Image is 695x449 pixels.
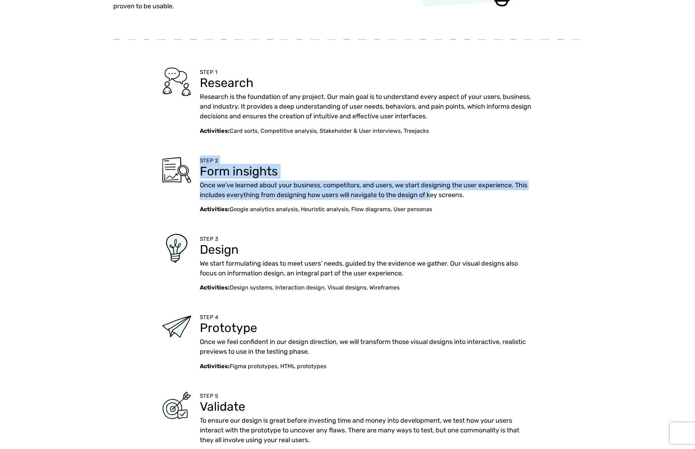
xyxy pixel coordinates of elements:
p: We start formulating ideas to meet users’ needs, guided by the evidence we gather. Our visual des... [200,259,533,278]
input: Subscribe to UX Team newsletter. [2,101,6,106]
h3: Validate [200,401,533,413]
span: Subscribe to UX Team newsletter. [9,100,281,107]
span: STEP 2 [200,157,218,164]
h3: Form insights [200,165,533,178]
p: To ensure our design is great before investing time and money into development, we test how your ... [200,416,533,445]
p: Once we’ve learned about your business, competitors, and users, we start designing the user exper... [200,180,533,200]
span: Last Name [142,0,167,6]
p: Once we feel confident in our design direction, we will transform those visual designs into inter... [200,337,533,357]
h3: Design [200,244,533,256]
strong: Activities: [200,127,230,134]
iframe: Chat Widget [659,414,695,449]
span: STEP 1 [200,69,217,75]
span: STEP 3 [200,236,218,242]
strong: Activities: [200,284,230,291]
h3: Research [200,77,533,89]
strong: Activities: [200,363,230,370]
h3: Prototype [200,322,533,334]
span: STEP 4 [200,314,218,321]
p: Design systems, Interaction design, Visual designs, Wireframes [200,283,533,292]
p: Research is the foundation of any project. Our main goal is to understand every aspect of your us... [200,92,533,121]
p: Figma prototypes, HTML prototypes [200,362,533,371]
strong: Activities: [200,206,230,213]
p: Google analytics analysis, Heuristic analysis, Flow diagrams, User personas [200,205,533,214]
span: STEP 5 [200,393,218,399]
p: Card sorts, Competitive analysis, Stakeholder & User interviews, Treejacks [200,127,533,135]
